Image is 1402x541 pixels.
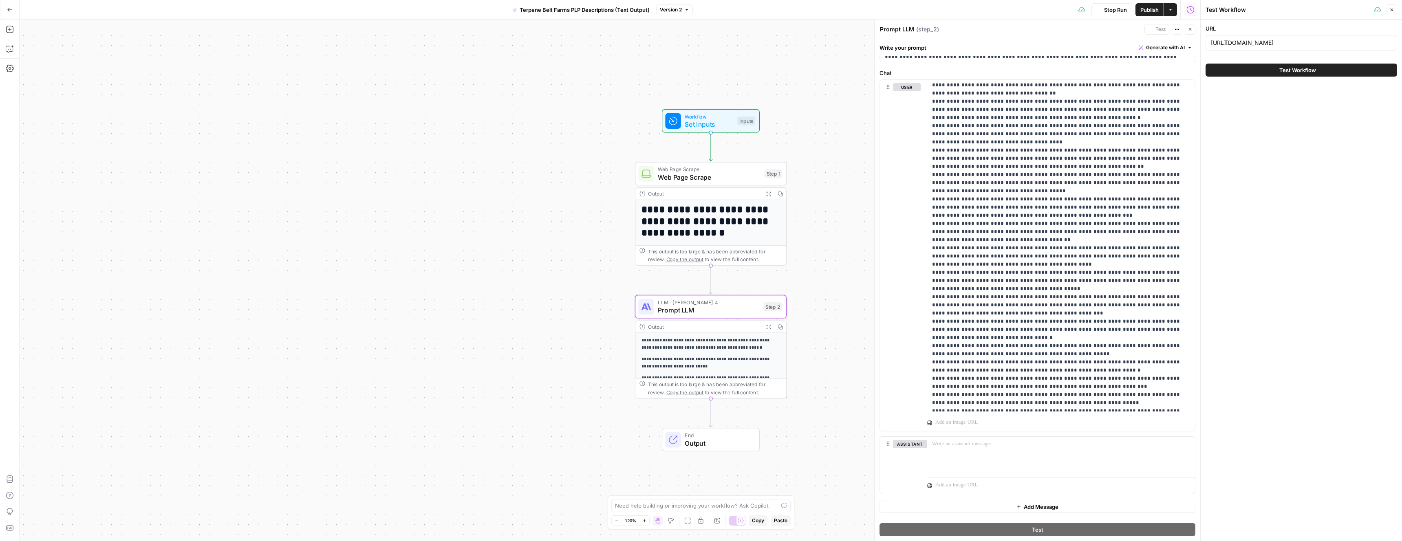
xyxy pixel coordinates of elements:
span: Publish [1140,6,1159,14]
span: Generate with AI [1146,44,1185,51]
span: ( step_2 ) [916,25,939,33]
label: URL [1206,24,1397,33]
div: user [880,80,921,431]
button: Paste [771,515,791,526]
div: Write your prompt [875,39,1200,56]
button: assistant [893,440,927,448]
span: Version 2 [660,6,682,13]
span: Terpene Belt Farms PLP Descriptions (Text Output) [520,6,650,14]
span: Output [685,438,751,448]
span: 120% [625,517,636,524]
button: Version 2 [656,4,693,15]
textarea: Prompt LLM [880,25,914,33]
div: Inputs [737,117,755,125]
button: Publish [1135,3,1164,16]
span: Web Page Scrape [658,172,761,182]
span: Paste [774,517,787,524]
div: Step 2 [764,302,783,311]
span: Stop Run [1104,6,1127,14]
span: Test Workflow [1279,66,1316,74]
button: user [893,83,921,91]
div: This output is too large & has been abbreviated for review. to view the full content. [648,380,782,396]
span: Copy [752,517,764,524]
button: Generate with AI [1135,42,1195,53]
span: Test [1032,526,1043,534]
div: Step 1 [765,169,782,178]
g: Edge from step_2 to end [709,398,712,427]
div: Output [648,190,760,198]
button: Test Workflow [1206,64,1397,77]
span: Copy the output [666,389,703,395]
span: Set Inputs [685,119,733,129]
span: End [685,431,751,439]
button: Terpene Belt Farms PLP Descriptions (Text Output) [507,3,655,16]
span: Test [1155,26,1166,33]
div: EndOutput [635,428,787,451]
label: Chat [880,69,1195,77]
span: Workflow [685,112,733,120]
span: LLM · [PERSON_NAME] 4 [658,298,760,306]
span: Web Page Scrape [658,165,761,173]
div: Output [648,323,760,330]
g: Edge from step_1 to step_2 [709,266,712,294]
button: Stop Run [1091,3,1132,16]
button: Add Message [880,501,1195,513]
g: Edge from start to step_1 [709,133,712,161]
div: This output is too large & has been abbreviated for review. to view the full content. [648,248,782,263]
span: Add Message [1024,503,1058,511]
span: Prompt LLM [658,305,760,315]
span: Copy the output [666,256,703,262]
button: Test [1144,24,1169,35]
button: Copy [749,515,767,526]
button: Test [880,523,1195,536]
div: WorkflowSet InputsInputs [635,109,787,133]
div: assistant [880,437,921,494]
